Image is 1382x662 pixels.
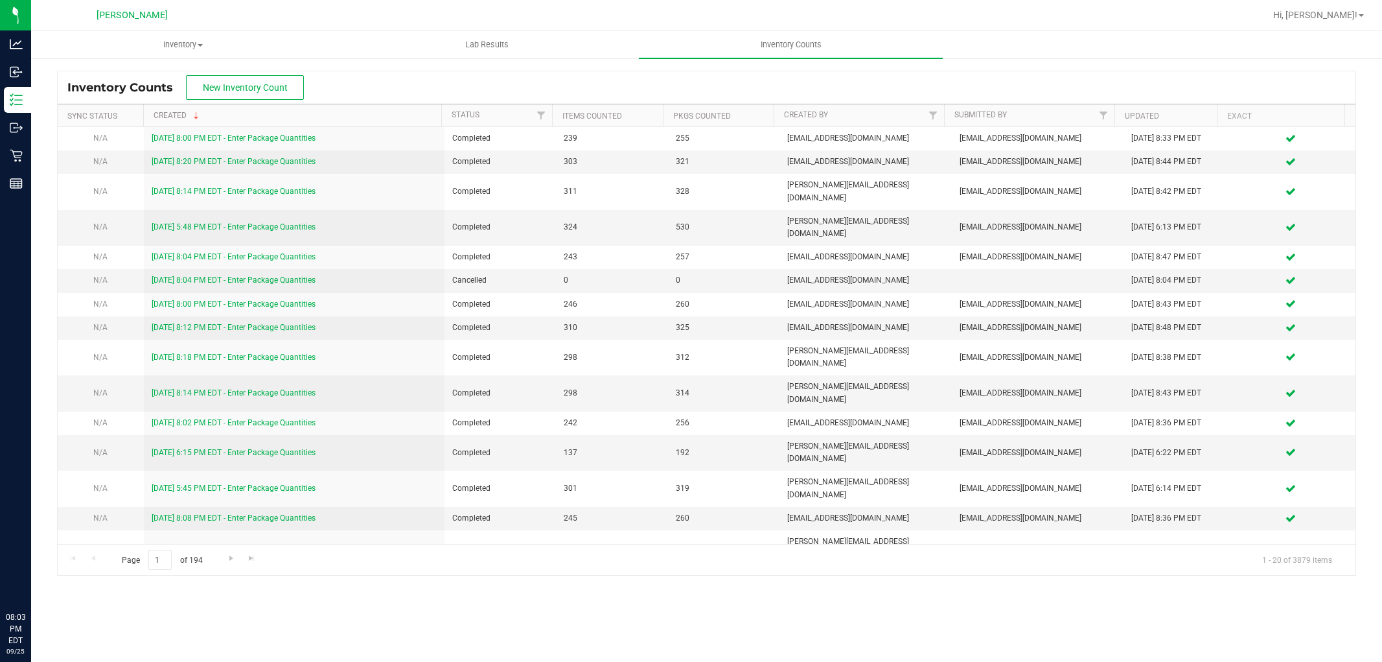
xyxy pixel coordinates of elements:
[639,31,943,58] a: Inventory Counts
[93,543,108,552] span: N/A
[787,381,943,405] span: [PERSON_NAME][EMAIL_ADDRESS][DOMAIN_NAME]
[1131,322,1219,334] div: [DATE] 8:48 PM EDT
[960,542,1116,554] span: [EMAIL_ADDRESS][DOMAIN_NAME]
[1131,387,1219,399] div: [DATE] 8:43 PM EDT
[676,351,772,364] span: 312
[960,482,1116,495] span: [EMAIL_ADDRESS][DOMAIN_NAME]
[954,110,1007,119] a: Submitted By
[152,514,316,523] a: [DATE] 8:08 PM EDT - Enter Package Quantities
[787,322,943,334] span: [EMAIL_ADDRESS][DOMAIN_NAME]
[787,476,943,501] span: [PERSON_NAME][EMAIL_ADDRESS][DOMAIN_NAME]
[564,447,660,459] span: 137
[787,215,943,240] span: [PERSON_NAME][EMAIL_ADDRESS][DOMAIN_NAME]
[93,514,108,523] span: N/A
[960,132,1116,145] span: [EMAIL_ADDRESS][DOMAIN_NAME]
[186,75,304,100] button: New Inventory Count
[676,512,772,525] span: 260
[531,104,552,126] a: Filter
[1131,351,1219,364] div: [DATE] 8:38 PM EDT
[93,388,108,397] span: N/A
[152,252,316,261] a: [DATE] 8:04 PM EDT - Enter Package Quantities
[676,322,772,334] span: 325
[1217,104,1344,127] th: Exact
[10,149,23,162] inline-svg: Retail
[93,418,108,427] span: N/A
[93,300,108,309] span: N/A
[1131,132,1219,145] div: [DATE] 8:33 PM EDT
[152,543,316,552] a: [DATE] 8:19 PM EDT - Enter Package Quantities
[93,252,108,261] span: N/A
[13,558,52,597] iframe: Resource center
[152,353,316,362] a: [DATE] 8:18 PM EDT - Enter Package Quantities
[452,110,479,119] a: Status
[452,351,548,364] span: Completed
[564,542,660,554] span: 308
[787,298,943,311] span: [EMAIL_ADDRESS][DOMAIN_NAME]
[787,440,943,465] span: [PERSON_NAME][EMAIL_ADDRESS][DOMAIN_NAME]
[152,323,316,332] a: [DATE] 8:12 PM EDT - Enter Package Quantities
[960,512,1116,525] span: [EMAIL_ADDRESS][DOMAIN_NAME]
[676,185,772,198] span: 328
[564,132,660,145] span: 239
[564,298,660,311] span: 246
[564,417,660,429] span: 242
[564,274,660,287] span: 0
[152,448,316,457] a: [DATE] 6:15 PM EDT - Enter Package Quantities
[452,221,548,233] span: Completed
[152,276,316,285] a: [DATE] 8:04 PM EDT - Enter Package Quantities
[10,177,23,190] inline-svg: Reports
[93,448,108,457] span: N/A
[960,185,1116,198] span: [EMAIL_ADDRESS][DOMAIN_NAME]
[93,484,108,493] span: N/A
[31,31,335,58] a: Inventory
[676,156,772,168] span: 321
[152,187,316,196] a: [DATE] 8:14 PM EDT - Enter Package Quantities
[960,156,1116,168] span: [EMAIL_ADDRESS][DOMAIN_NAME]
[1131,156,1219,168] div: [DATE] 8:44 PM EDT
[960,322,1116,334] span: [EMAIL_ADDRESS][DOMAIN_NAME]
[93,134,108,143] span: N/A
[960,221,1116,233] span: [EMAIL_ADDRESS][DOMAIN_NAME]
[97,10,168,21] span: [PERSON_NAME]
[452,542,548,554] span: Completed
[1131,185,1219,198] div: [DATE] 8:42 PM EDT
[743,39,839,51] span: Inventory Counts
[564,251,660,263] span: 243
[6,646,25,656] p: 09/25
[960,447,1116,459] span: [EMAIL_ADDRESS][DOMAIN_NAME]
[452,417,548,429] span: Completed
[1131,251,1219,263] div: [DATE] 8:47 PM EDT
[564,512,660,525] span: 245
[787,156,943,168] span: [EMAIL_ADDRESS][DOMAIN_NAME]
[152,157,316,166] a: [DATE] 8:20 PM EDT - Enter Package Quantities
[564,351,660,364] span: 298
[10,93,23,106] inline-svg: Inventory
[787,536,943,560] span: [PERSON_NAME][EMAIL_ADDRESS][DOMAIN_NAME]
[452,274,548,287] span: Cancelled
[960,417,1116,429] span: [EMAIL_ADDRESS][DOMAIN_NAME]
[1131,298,1219,311] div: [DATE] 8:43 PM EDT
[564,221,660,233] span: 324
[93,222,108,231] span: N/A
[960,351,1116,364] span: [EMAIL_ADDRESS][DOMAIN_NAME]
[93,323,108,332] span: N/A
[32,39,334,51] span: Inventory
[452,156,548,168] span: Completed
[1252,550,1342,569] span: 1 - 20 of 3879 items
[564,482,660,495] span: 301
[1131,482,1219,495] div: [DATE] 6:14 PM EDT
[452,322,548,334] span: Completed
[148,550,172,570] input: 1
[452,482,548,495] span: Completed
[93,187,108,196] span: N/A
[1131,512,1219,525] div: [DATE] 8:36 PM EDT
[452,251,548,263] span: Completed
[1131,274,1219,287] div: [DATE] 8:04 PM EDT
[784,110,828,119] a: Created By
[564,156,660,168] span: 303
[564,387,660,399] span: 298
[673,112,731,121] a: Pkgs Counted
[1125,112,1159,121] a: Updated
[452,512,548,525] span: Completed
[676,542,772,554] span: 326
